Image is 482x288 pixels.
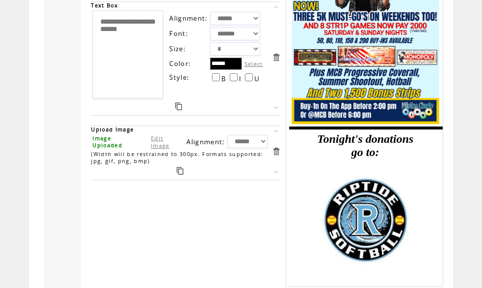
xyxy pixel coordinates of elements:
[169,14,208,23] span: Alignment:
[239,74,241,83] span: I
[271,53,281,62] a: Delete this item
[169,44,186,53] span: Size:
[254,74,260,83] span: U
[91,151,263,164] span: (Width will be restrained to 300px. Formats supported: jpg, gif, png, bmp)
[271,126,281,135] a: Move this item up
[92,135,122,149] span: Image Uploaded
[169,73,189,82] span: Style:
[292,159,439,286] img: images
[271,2,281,11] a: Move this item up
[91,126,134,133] span: Upload Image
[175,102,182,110] a: Duplicate this item
[271,103,281,113] a: Move this item down
[221,74,226,83] span: B
[177,167,183,175] a: Duplicate this item
[91,2,118,9] span: Text Box
[244,60,263,67] label: Select
[271,147,281,156] a: Delete this item
[151,134,170,149] a: Edit Image
[271,168,281,177] a: Move this item down
[317,132,414,159] font: Tonight's donations go to:
[186,137,225,146] span: Alignment:
[169,29,188,38] span: Font:
[169,59,191,68] span: Color:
